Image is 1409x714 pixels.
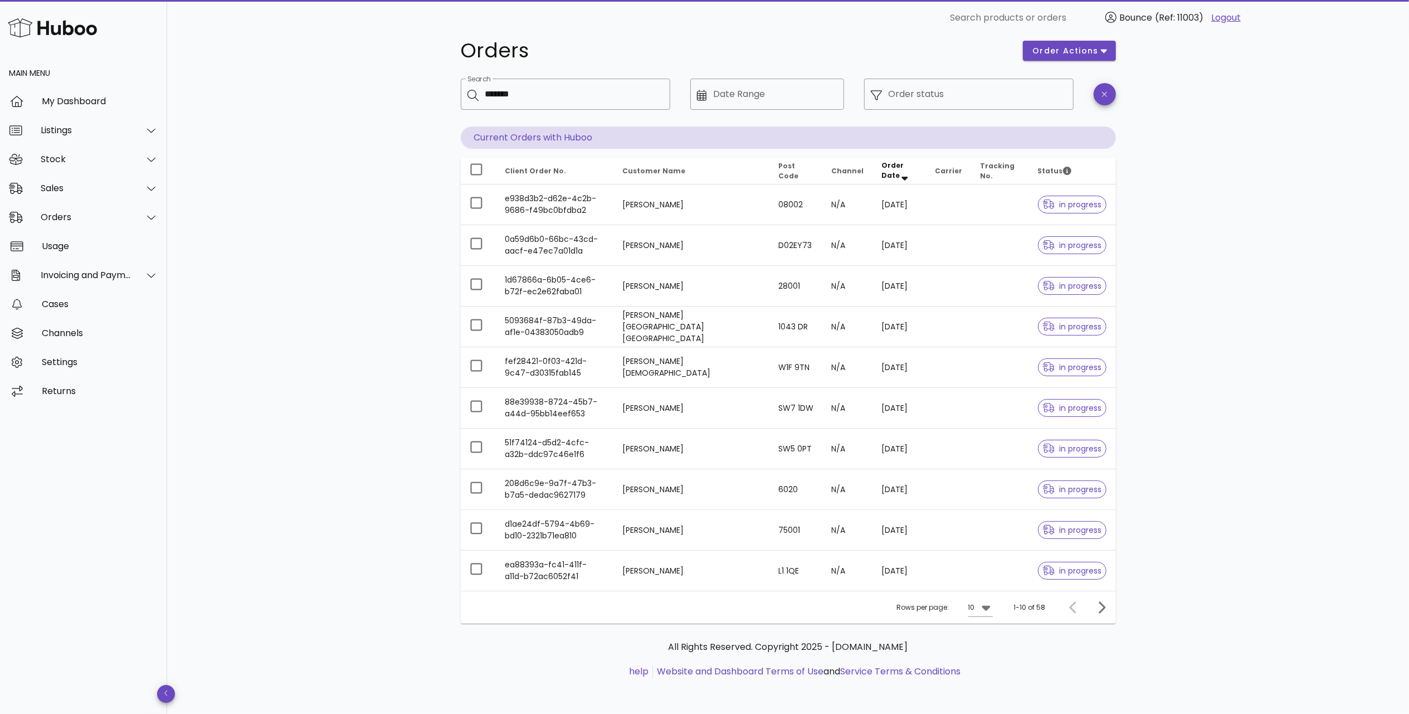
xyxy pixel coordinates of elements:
td: 1d67866a-6b05-4ce6-b72f-ec2e62faba01 [496,266,614,307]
span: in progress [1043,241,1102,249]
span: in progress [1043,567,1102,575]
span: Channel [831,166,864,176]
h1: Orders [461,41,1010,61]
span: in progress [1043,485,1102,493]
span: in progress [1043,282,1102,290]
span: in progress [1043,201,1102,208]
td: [DATE] [872,307,926,347]
td: 08002 [769,184,822,225]
td: [DATE] [872,429,926,469]
div: Settings [42,357,158,367]
td: fef28421-0f03-421d-9c47-d30315fab145 [496,347,614,388]
td: 75001 [769,510,822,551]
span: Order Date [881,161,904,180]
span: Status [1038,166,1071,176]
span: Tracking No. [980,161,1015,181]
td: 6020 [769,469,822,510]
td: d1ae24df-5794-4b69-bd10-2321b71ea810 [496,510,614,551]
span: Bounce [1119,11,1152,24]
td: N/A [822,225,872,266]
td: N/A [822,388,872,429]
td: [DATE] [872,184,926,225]
td: [PERSON_NAME][GEOGRAPHIC_DATA] [GEOGRAPHIC_DATA] [614,307,770,347]
div: Invoicing and Payments [41,270,131,280]
td: SW7 1DW [769,388,822,429]
div: Cases [42,299,158,309]
button: order actions [1023,41,1115,61]
th: Client Order No. [496,158,614,184]
td: [PERSON_NAME] [614,388,770,429]
th: Carrier [926,158,971,184]
td: 0a59d6b0-66bc-43cd-aacf-e47ec7a01d1a [496,225,614,266]
li: and [653,665,961,678]
td: N/A [822,184,872,225]
td: N/A [822,307,872,347]
td: [PERSON_NAME] [614,184,770,225]
th: Channel [822,158,872,184]
td: W1F 9TN [769,347,822,388]
span: in progress [1043,526,1102,534]
span: order actions [1032,45,1099,57]
span: in progress [1043,363,1102,371]
td: [PERSON_NAME] [614,551,770,591]
p: Current Orders with Huboo [461,127,1116,149]
div: 10 [968,603,975,613]
span: (Ref: 11003) [1155,11,1203,24]
td: 208d6c9e-9a7f-47b3-b7a5-dedac9627179 [496,469,614,510]
span: in progress [1043,445,1102,453]
td: [PERSON_NAME] [614,266,770,307]
th: Order Date: Sorted descending. Activate to remove sorting. [872,158,926,184]
td: 5093684f-87b3-49da-af1e-04383050adb9 [496,307,614,347]
div: Rows per page: [897,591,993,624]
p: All Rights Reserved. Copyright 2025 - [DOMAIN_NAME] [470,640,1107,654]
td: ea88393a-fc41-411f-a11d-b72ac6052f41 [496,551,614,591]
td: N/A [822,429,872,469]
td: [DATE] [872,225,926,266]
span: Post Code [778,161,798,181]
a: Website and Dashboard Terms of Use [657,665,823,678]
td: N/A [822,347,872,388]
a: Logout [1211,11,1241,25]
td: [DATE] [872,510,926,551]
th: Tracking No. [971,158,1028,184]
td: N/A [822,551,872,591]
a: help [629,665,649,678]
th: Post Code [769,158,822,184]
span: in progress [1043,404,1102,412]
span: Carrier [935,166,962,176]
td: N/A [822,469,872,510]
div: Orders [41,212,131,222]
td: L1 1QE [769,551,822,591]
div: Sales [41,183,131,193]
td: 28001 [769,266,822,307]
td: [DATE] [872,388,926,429]
label: Search [467,75,491,84]
div: My Dashboard [42,96,158,106]
div: Returns [42,386,158,396]
button: Next page [1091,598,1111,618]
div: Channels [42,328,158,338]
td: 51f74124-d5d2-4cfc-a32b-ddc97c46e1f6 [496,429,614,469]
span: Customer Name [623,166,686,176]
a: Service Terms & Conditions [840,665,961,678]
span: Client Order No. [505,166,567,176]
img: Huboo Logo [8,16,97,40]
td: [DATE] [872,551,926,591]
td: SW5 0PT [769,429,822,469]
td: [DATE] [872,266,926,307]
div: 10Rows per page: [968,599,993,616]
th: Customer Name [614,158,770,184]
td: [DATE] [872,347,926,388]
td: e938d3b2-d62e-4c2b-9686-f49bc0bfdba2 [496,184,614,225]
td: [DATE] [872,469,926,510]
div: Usage [42,241,158,251]
td: [PERSON_NAME] [614,429,770,469]
div: Listings [41,125,131,135]
div: Stock [41,154,131,164]
td: [PERSON_NAME] [614,510,770,551]
td: [PERSON_NAME] [614,225,770,266]
td: 1043 DR [769,307,822,347]
td: 88e39938-8724-45b7-a44d-95bb14eef653 [496,388,614,429]
div: 1-10 of 58 [1014,603,1046,613]
td: [PERSON_NAME] [614,469,770,510]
